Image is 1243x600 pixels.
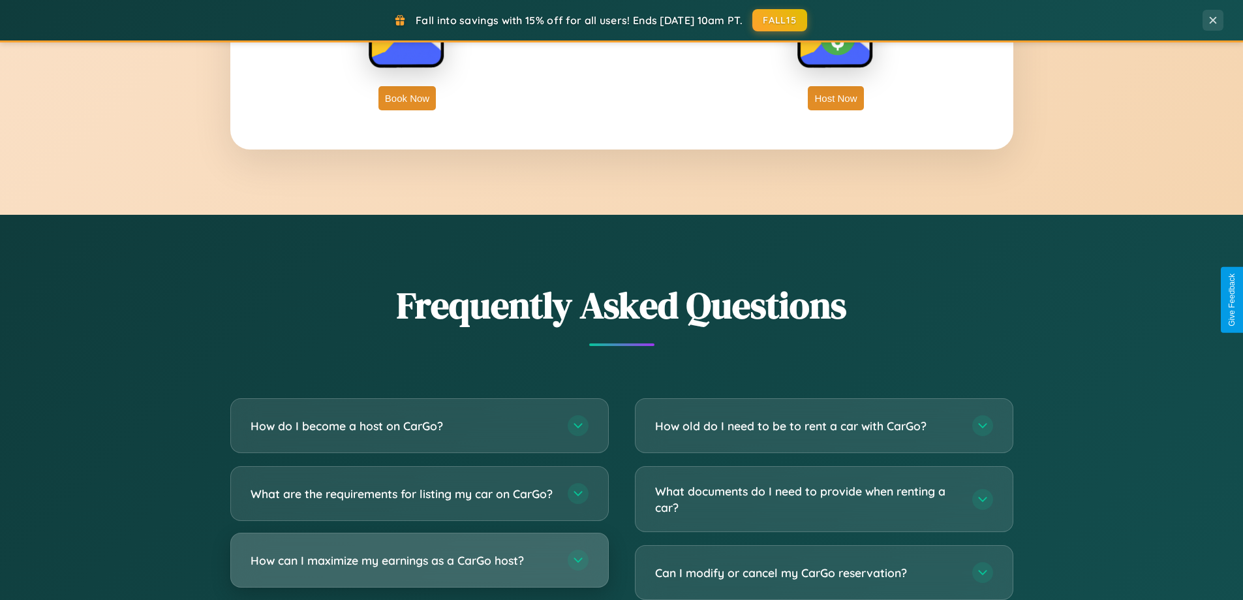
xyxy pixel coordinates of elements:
[251,552,555,569] h3: How can I maximize my earnings as a CarGo host?
[416,14,743,27] span: Fall into savings with 15% off for all users! Ends [DATE] 10am PT.
[230,280,1013,330] h2: Frequently Asked Questions
[1227,274,1236,326] div: Give Feedback
[251,418,555,434] h3: How do I become a host on CarGo?
[655,565,959,581] h3: Can I modify or cancel my CarGo reservation?
[655,418,959,434] h3: How old do I need to be to rent a car with CarGo?
[655,483,959,515] h3: What documents do I need to provide when renting a car?
[808,86,863,110] button: Host Now
[251,486,555,502] h3: What are the requirements for listing my car on CarGo?
[378,86,436,110] button: Book Now
[752,9,807,31] button: FALL15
